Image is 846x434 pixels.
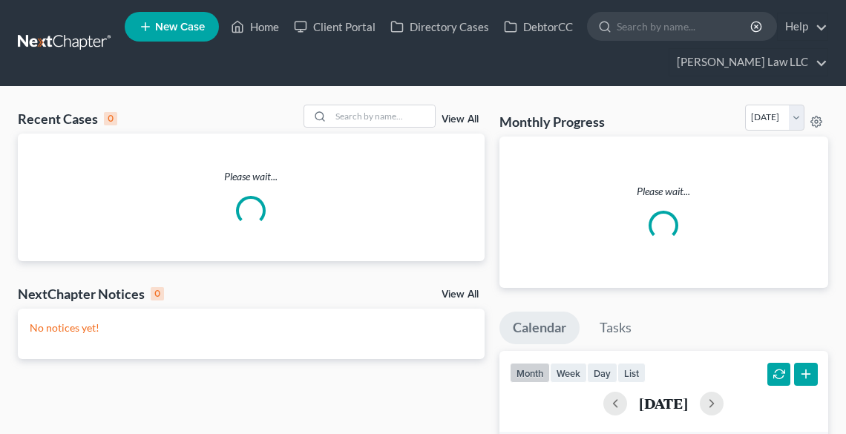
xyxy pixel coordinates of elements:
a: Client Portal [286,13,383,40]
h3: Monthly Progress [499,113,605,131]
a: Calendar [499,312,580,344]
a: Home [223,13,286,40]
a: Tasks [586,312,645,344]
a: Help [778,13,827,40]
p: Please wait... [18,169,485,184]
input: Search by name... [617,13,752,40]
div: Recent Cases [18,110,117,128]
button: month [510,363,550,383]
div: 0 [104,112,117,125]
h2: [DATE] [639,395,688,411]
input: Search by name... [331,105,435,127]
button: list [617,363,646,383]
button: day [587,363,617,383]
p: No notices yet! [30,320,473,335]
span: New Case [155,22,205,33]
div: 0 [151,287,164,300]
p: Please wait... [511,184,816,199]
a: DebtorCC [496,13,580,40]
a: [PERSON_NAME] Law LLC [669,49,827,76]
a: View All [442,289,479,300]
div: NextChapter Notices [18,285,164,303]
a: View All [442,114,479,125]
a: Directory Cases [383,13,496,40]
button: week [550,363,587,383]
